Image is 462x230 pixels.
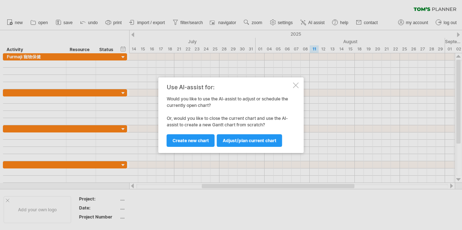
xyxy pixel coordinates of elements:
a: Create new chart [167,134,215,147]
div: Would you like to use the AI-assist to adjust or schedule the currently open chart? Or, would you... [167,84,292,146]
a: Adjust/plan current chart [217,134,282,147]
span: Create new chart [173,138,209,143]
div: Use AI-assist for: [167,84,292,90]
span: Adjust/plan current chart [223,138,276,143]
